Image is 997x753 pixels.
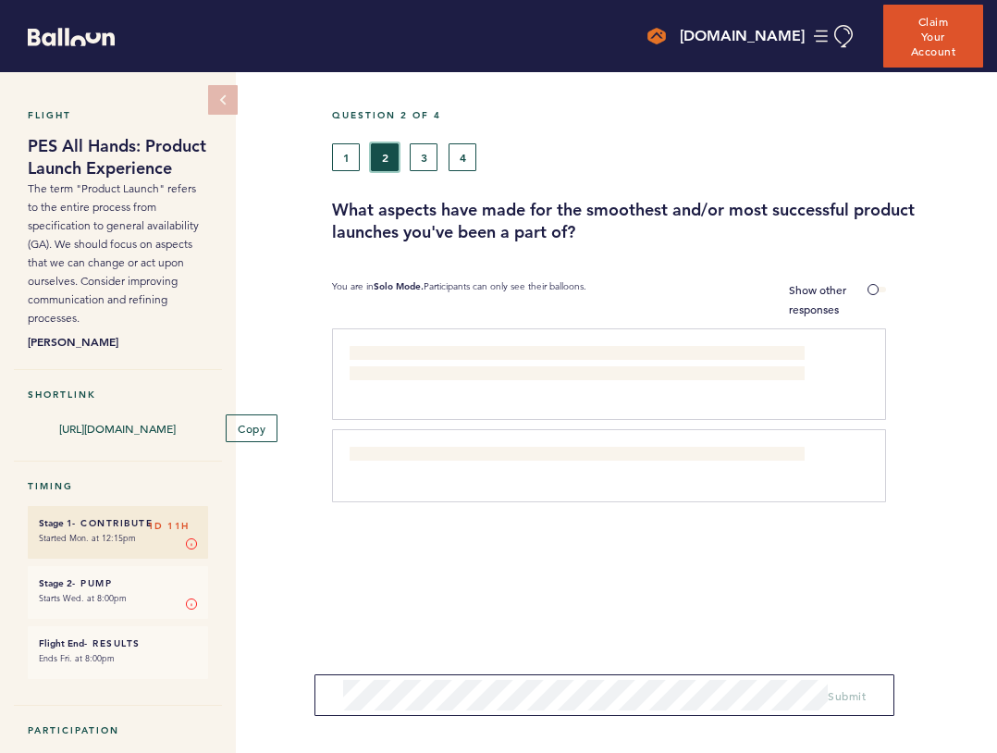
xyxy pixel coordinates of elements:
svg: Balloon [28,28,115,46]
h5: Timing [28,480,208,492]
h5: Question 2 of 4 [332,109,983,121]
span: Copy [238,421,265,436]
time: Ends Fri. at 8:00pm [39,652,115,664]
button: 4 [449,143,476,171]
a: Balloon [14,26,115,45]
h6: - Contribute [39,517,197,529]
h1: PES All Hands: Product Launch Experience [28,135,208,179]
span: Show other responses [789,282,846,316]
h5: Participation [28,724,208,736]
h6: - Pump [39,577,197,589]
button: 3 [410,143,437,171]
button: 1 [332,143,360,171]
h4: [DOMAIN_NAME] [680,25,805,47]
small: Flight End [39,637,84,649]
small: Stage 2 [39,577,72,589]
span: Being included in the Spec Review to provide CORE's take on the feature/product when it is in its... [350,348,801,381]
button: Copy [226,414,277,442]
time: Started Mon. at 12:15pm [39,532,136,544]
button: Submit [828,686,866,705]
span: Submit [828,688,866,703]
time: Starts Wed. at 8:00pm [39,592,127,604]
b: Solo Mode. [374,280,424,292]
button: 2 [371,143,399,171]
small: Stage 1 [39,517,72,529]
h5: Shortlink [28,389,208,401]
button: Manage Account [814,25,855,48]
h6: - Results [39,637,197,649]
button: Claim Your Account [883,5,984,68]
span: The term "Product Launch" refers to the entire process from specification to general availability... [28,181,199,325]
span: 1D 11H [148,517,190,536]
b: [PERSON_NAME] [28,332,208,351]
p: You are in Participants can only see their balloons. [332,280,586,319]
span: Bug Bashes are imperative to help find issues quickly as a team. [350,449,664,463]
h3: What aspects have made for the smoothest and/or most successful product launches you've been a pa... [332,199,983,243]
h5: Flight [28,109,208,121]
